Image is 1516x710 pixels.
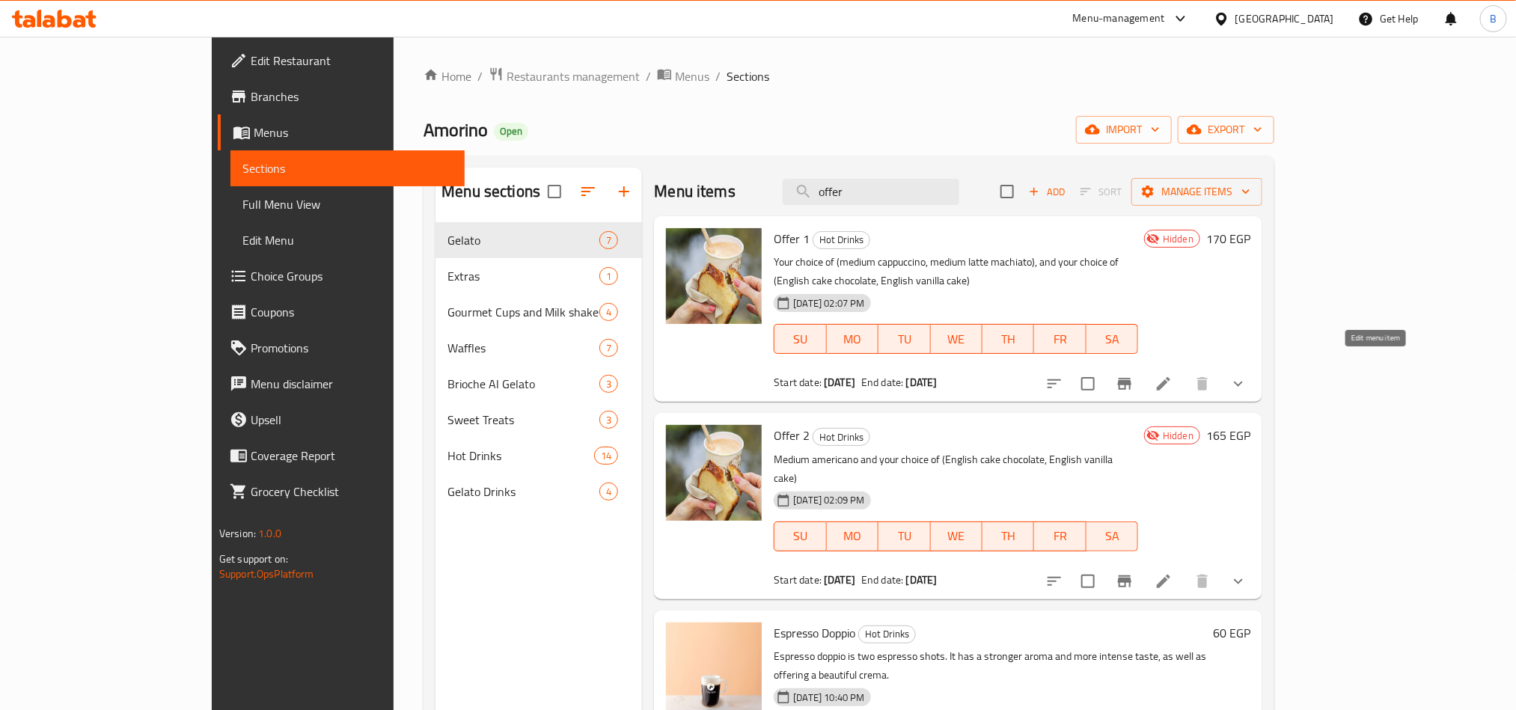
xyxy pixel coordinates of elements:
span: Add item [1023,180,1071,203]
a: Branches [218,79,465,114]
button: SU [774,324,826,354]
a: Edit Menu [230,222,465,258]
button: sort-choices [1036,366,1072,402]
input: search [783,179,959,205]
button: Manage items [1131,178,1262,206]
span: TU [884,525,924,547]
span: Menus [675,67,709,85]
button: sort-choices [1036,563,1072,599]
span: Upsell [251,411,453,429]
span: Sweet Treats [447,411,599,429]
li: / [646,67,651,85]
div: Brioche Al Gelato3 [435,366,642,402]
a: Choice Groups [218,258,465,294]
span: End date: [861,570,903,590]
button: FR [1034,324,1086,354]
button: delete [1185,563,1220,599]
span: FR [1040,525,1080,547]
div: Menu-management [1073,10,1165,28]
h6: 60 EGP [1213,622,1250,643]
span: Grocery Checklist [251,483,453,501]
b: [DATE] [824,570,855,590]
span: Hot Drinks [813,231,869,248]
span: Select section [991,176,1023,207]
span: Sections [727,67,769,85]
b: [DATE] [824,373,855,392]
span: Hidden [1157,429,1199,443]
a: Support.OpsPlatform [219,564,314,584]
span: SA [1092,525,1132,547]
button: export [1178,116,1274,144]
span: 1.0.0 [258,524,281,543]
a: Edit menu item [1155,572,1173,590]
div: Hot Drinks [447,447,594,465]
div: Gelato Drinks4 [435,474,642,509]
a: Full Menu View [230,186,465,222]
nav: breadcrumb [424,67,1274,86]
span: SU [780,328,820,350]
span: import [1088,120,1160,139]
button: TU [878,324,930,354]
span: Hot Drinks [813,429,869,446]
span: Espresso Doppio [774,622,855,644]
h2: Menu items [654,180,736,203]
span: Extras [447,267,599,285]
button: show more [1220,563,1256,599]
button: SA [1086,521,1138,551]
span: Promotions [251,339,453,357]
div: Brioche Al Gelato [447,375,599,393]
span: TH [988,328,1028,350]
span: Start date: [774,570,822,590]
h6: 165 EGP [1206,425,1250,446]
button: SA [1086,324,1138,354]
div: [GEOGRAPHIC_DATA] [1235,10,1334,27]
div: items [599,339,618,357]
div: items [594,447,618,465]
span: Edit Menu [242,231,453,249]
button: MO [827,521,878,551]
button: TH [982,324,1034,354]
span: Sort sections [570,174,606,209]
a: Menu disclaimer [218,366,465,402]
span: 4 [600,305,617,319]
span: B [1490,10,1497,27]
div: items [599,303,618,321]
span: Gelato [447,231,599,249]
h6: 170 EGP [1206,228,1250,249]
button: WE [931,324,982,354]
span: Get support on: [219,549,288,569]
div: Open [494,123,528,141]
span: MO [833,328,872,350]
div: items [599,375,618,393]
span: Select to update [1072,368,1104,400]
span: Hot Drinks [859,625,915,643]
div: Waffles [447,339,599,357]
a: Menus [657,67,709,86]
span: 7 [600,341,617,355]
h2: Menu sections [441,180,540,203]
p: Your choice of (medium cappuccino, medium latte machiato), and your choice of (English cake choco... [774,253,1138,290]
span: Version: [219,524,256,543]
span: Edit Restaurant [251,52,453,70]
a: Edit Restaurant [218,43,465,79]
span: End date: [861,373,903,392]
span: 4 [600,485,617,499]
div: Gelato Drinks [447,483,599,501]
p: Espresso doppio is two espresso shots. It has a stronger aroma and more intense taste, as well as... [774,647,1207,685]
button: SU [774,521,826,551]
span: Gourmet Cups and Milk shakes [447,303,599,321]
a: Coupons [218,294,465,330]
button: Branch-specific-item [1107,366,1143,402]
a: Restaurants management [489,67,640,86]
div: items [599,267,618,285]
span: export [1190,120,1262,139]
span: SU [780,525,820,547]
span: Coupons [251,303,453,321]
b: [DATE] [906,570,938,590]
span: Select section first [1071,180,1131,203]
span: 7 [600,233,617,248]
span: TH [988,525,1028,547]
li: / [715,67,721,85]
span: WE [937,525,976,547]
